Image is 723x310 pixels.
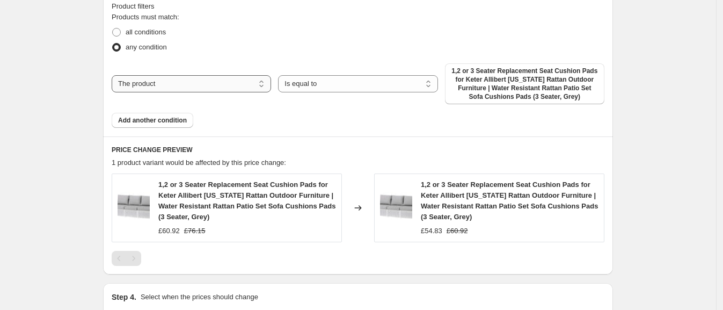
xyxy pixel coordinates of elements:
div: £60.92 [158,226,180,236]
div: Product filters [112,1,604,12]
span: Products must match: [112,13,179,21]
h6: PRICE CHANGE PREVIEW [112,146,604,154]
span: 1 product variant would be affected by this price change: [112,158,286,167]
span: all conditions [126,28,166,36]
span: any condition [126,43,167,51]
span: Add another condition [118,116,187,125]
img: 71HT82d9kqL_80x.jpg [118,192,150,224]
h2: Step 4. [112,292,136,302]
strike: £76.15 [184,226,206,236]
p: Select when the prices should change [141,292,258,302]
img: 71HT82d9kqL_80x.jpg [380,192,412,224]
strike: £60.92 [447,226,468,236]
div: £54.83 [421,226,442,236]
span: 1,2 or 3 Seater Replacement Seat Cushion Pads for Keter Allibert [US_STATE] Rattan Outdoor Furnit... [451,67,598,101]
nav: Pagination [112,251,141,266]
span: 1,2 or 3 Seater Replacement Seat Cushion Pads for Keter Allibert [US_STATE] Rattan Outdoor Furnit... [158,181,335,221]
button: Add another condition [112,113,193,128]
button: 1,2 or 3 Seater Replacement Seat Cushion Pads for Keter Allibert California Rattan Outdoor Furnit... [445,63,604,104]
span: 1,2 or 3 Seater Replacement Seat Cushion Pads for Keter Allibert [US_STATE] Rattan Outdoor Furnit... [421,181,598,221]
